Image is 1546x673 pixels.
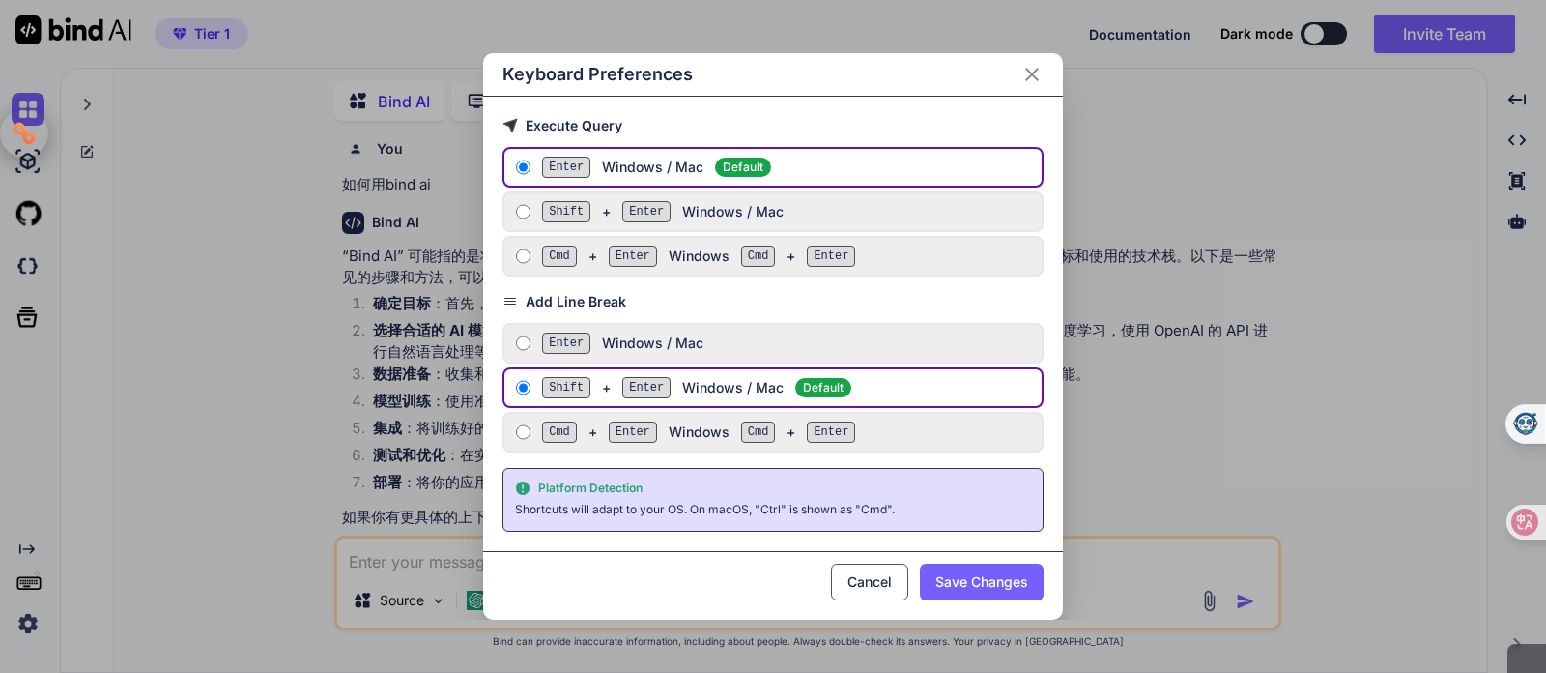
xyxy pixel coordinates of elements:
[516,249,530,264] input: Cmd+Enter Windows Cmd+Enter
[831,564,908,600] button: Cancel
[542,422,1034,443] div: + Windows +
[502,61,693,88] h2: Keyboard Preferences
[741,246,776,267] span: Cmd
[515,481,1031,496] div: Platform Detection
[542,333,590,354] span: Enter
[622,201,671,222] span: Enter
[516,336,530,351] input: EnterWindows / Mac
[1020,63,1044,86] button: Close
[542,333,1034,354] div: Windows / Mac
[920,564,1044,600] button: Save Changes
[515,500,1031,519] div: Shortcuts will adapt to your OS. On macOS, "Ctrl" is shown as "Cmd".
[795,378,851,397] span: Default
[502,292,1044,311] h3: Add Line Break
[807,422,855,443] span: Enter
[715,158,771,177] span: Default
[516,204,530,219] input: Shift+EnterWindows / Mac
[542,246,577,267] span: Cmd
[502,116,1044,135] h3: Execute Query
[516,424,530,440] input: Cmd+Enter Windows Cmd+Enter
[542,157,590,178] span: Enter
[542,377,1034,398] div: + Windows / Mac
[542,246,1034,267] div: + Windows +
[516,380,530,395] input: Shift+EnterWindows / MacDefault
[542,157,1034,178] div: Windows / Mac
[807,246,855,267] span: Enter
[516,160,530,175] input: EnterWindows / Mac Default
[542,201,590,222] span: Shift
[622,377,671,398] span: Enter
[609,246,657,267] span: Enter
[542,201,1034,222] div: + Windows / Mac
[741,422,776,443] span: Cmd
[609,422,657,443] span: Enter
[542,422,577,443] span: Cmd
[542,377,590,398] span: Shift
